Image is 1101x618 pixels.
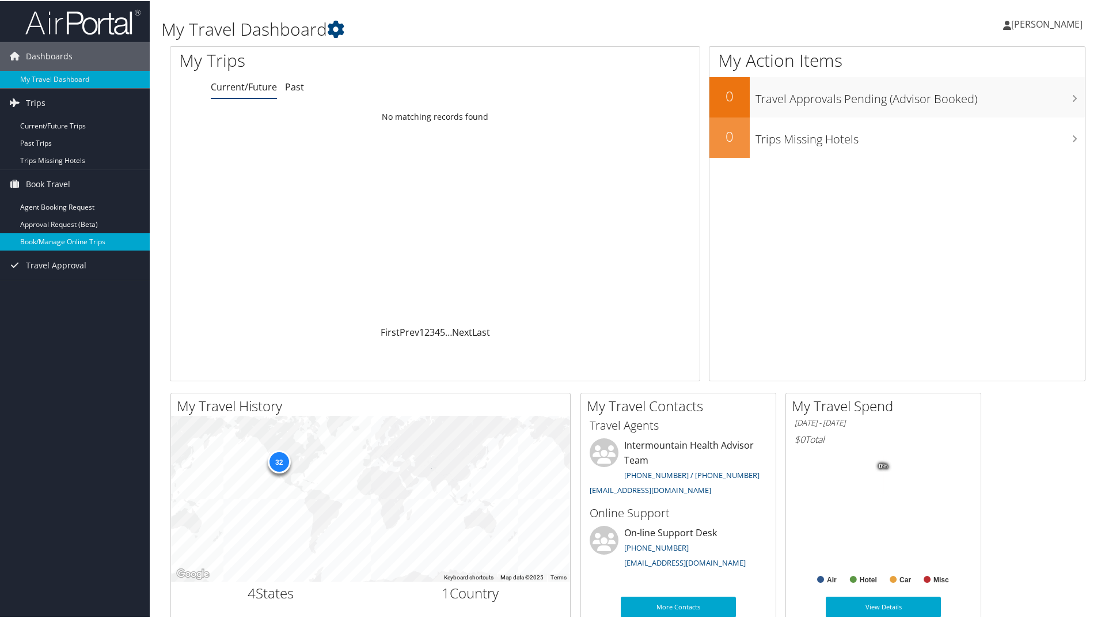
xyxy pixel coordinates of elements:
h3: Travel Agents [590,416,767,433]
a: 0Trips Missing Hotels [709,116,1085,157]
span: Trips [26,88,45,116]
tspan: 0% [879,462,888,469]
h3: Online Support [590,504,767,520]
a: [PHONE_NUMBER] [624,541,689,552]
a: Last [472,325,490,338]
div: 32 [267,449,290,472]
a: Open this area in Google Maps (opens a new window) [174,566,212,581]
li: On-line Support Desk [584,525,773,572]
h2: My Travel Contacts [587,395,776,415]
text: Misc [933,575,949,583]
span: $0 [795,432,805,445]
span: 1 [442,582,450,601]
span: Dashboards [26,41,73,70]
a: 1 [419,325,424,338]
a: [EMAIL_ADDRESS][DOMAIN_NAME] [624,556,746,567]
text: Hotel [860,575,877,583]
a: View Details [826,596,941,616]
a: First [381,325,400,338]
a: [PHONE_NUMBER] / [PHONE_NUMBER] [624,469,760,479]
span: Book Travel [26,169,70,198]
a: More Contacts [621,596,736,616]
a: [PERSON_NAME] [1003,6,1094,40]
a: Current/Future [211,79,277,92]
h2: 0 [709,85,750,105]
h1: My Travel Dashboard [161,16,783,40]
td: No matching records found [170,105,700,126]
a: 4 [435,325,440,338]
a: Prev [400,325,419,338]
h6: Total [795,432,972,445]
a: 2 [424,325,430,338]
h1: My Trips [179,47,470,71]
a: 0Travel Approvals Pending (Advisor Booked) [709,76,1085,116]
text: Air [827,575,837,583]
button: Keyboard shortcuts [444,572,493,581]
a: 3 [430,325,435,338]
span: [PERSON_NAME] [1011,17,1083,29]
h2: 0 [709,126,750,145]
img: airportal-logo.png [25,7,141,35]
h2: Country [379,582,562,602]
span: … [445,325,452,338]
h2: My Travel History [177,395,570,415]
text: Car [899,575,911,583]
a: Terms (opens in new tab) [550,573,567,579]
span: Travel Approval [26,250,86,279]
h2: States [180,582,362,602]
span: 4 [248,582,256,601]
h3: Trips Missing Hotels [755,124,1085,146]
a: 5 [440,325,445,338]
img: Google [174,566,212,581]
span: Map data ©2025 [500,573,544,579]
h6: [DATE] - [DATE] [795,416,972,427]
a: [EMAIL_ADDRESS][DOMAIN_NAME] [590,484,711,494]
li: Intermountain Health Advisor Team [584,437,773,499]
a: Past [285,79,304,92]
h1: My Action Items [709,47,1085,71]
h3: Travel Approvals Pending (Advisor Booked) [755,84,1085,106]
h2: My Travel Spend [792,395,981,415]
a: Next [452,325,472,338]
